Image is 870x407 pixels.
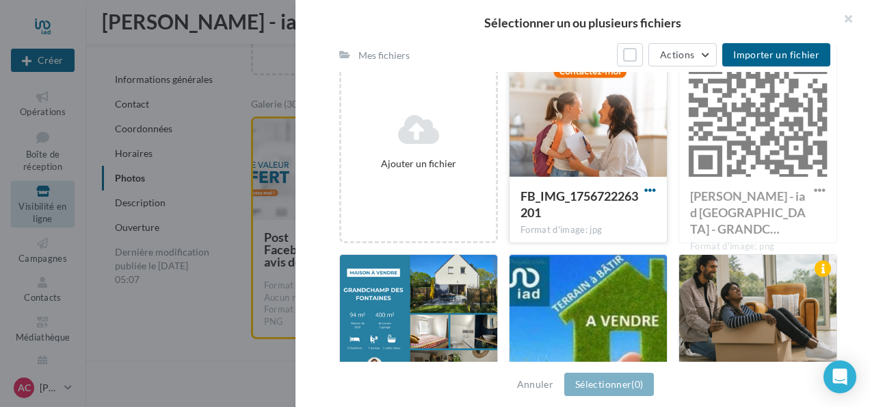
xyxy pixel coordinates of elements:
div: Mes fichiers [358,49,410,62]
h2: Sélectionner un ou plusieurs fichiers [317,16,848,29]
button: Annuler [512,376,559,393]
button: Actions [648,43,717,66]
div: Ajouter un fichier [347,157,490,171]
div: Format d'image: jpg [520,224,656,236]
span: (0) [631,378,643,390]
div: Open Intercom Messenger [823,360,856,393]
span: Importer un fichier [733,49,819,60]
button: Importer un fichier [722,43,830,66]
span: Actions [660,49,694,60]
span: FB_IMG_1756722263201 [520,188,638,220]
button: Sélectionner(0) [564,373,654,396]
